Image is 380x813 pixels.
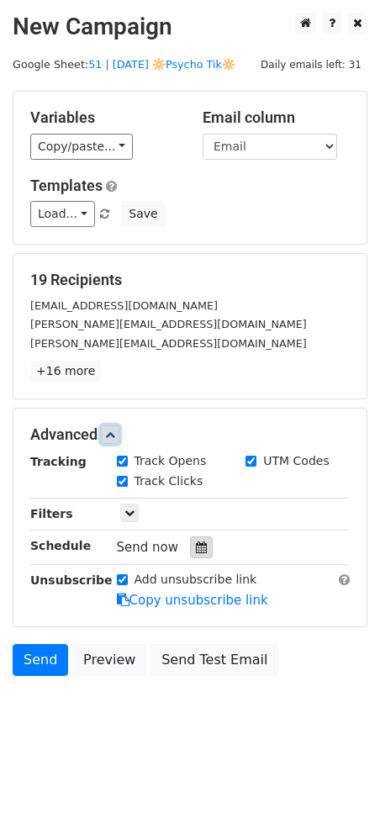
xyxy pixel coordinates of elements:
[30,361,101,382] a: +16 more
[255,58,367,71] a: Daily emails left: 31
[117,593,268,608] a: Copy unsubscribe link
[121,201,165,227] button: Save
[30,299,218,312] small: [EMAIL_ADDRESS][DOMAIN_NAME]
[150,644,278,676] a: Send Test Email
[296,732,380,813] iframe: Chat Widget
[263,452,329,470] label: UTM Codes
[30,539,91,552] strong: Schedule
[30,507,73,520] strong: Filters
[30,455,87,468] strong: Tracking
[117,540,179,555] span: Send now
[13,644,68,676] a: Send
[30,573,113,587] strong: Unsubscribe
[13,58,235,71] small: Google Sheet:
[30,425,350,444] h5: Advanced
[135,452,207,470] label: Track Opens
[30,134,133,160] a: Copy/paste...
[255,55,367,74] span: Daily emails left: 31
[30,177,103,194] a: Templates
[135,472,203,490] label: Track Clicks
[30,318,307,330] small: [PERSON_NAME][EMAIL_ADDRESS][DOMAIN_NAME]
[30,271,350,289] h5: 19 Recipients
[13,13,367,41] h2: New Campaign
[30,201,95,227] a: Load...
[30,108,177,127] h5: Variables
[203,108,350,127] h5: Email column
[88,58,235,71] a: 51 | [DATE] 🔆Psycho Tik🔆
[30,337,307,350] small: [PERSON_NAME][EMAIL_ADDRESS][DOMAIN_NAME]
[135,571,257,589] label: Add unsubscribe link
[72,644,146,676] a: Preview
